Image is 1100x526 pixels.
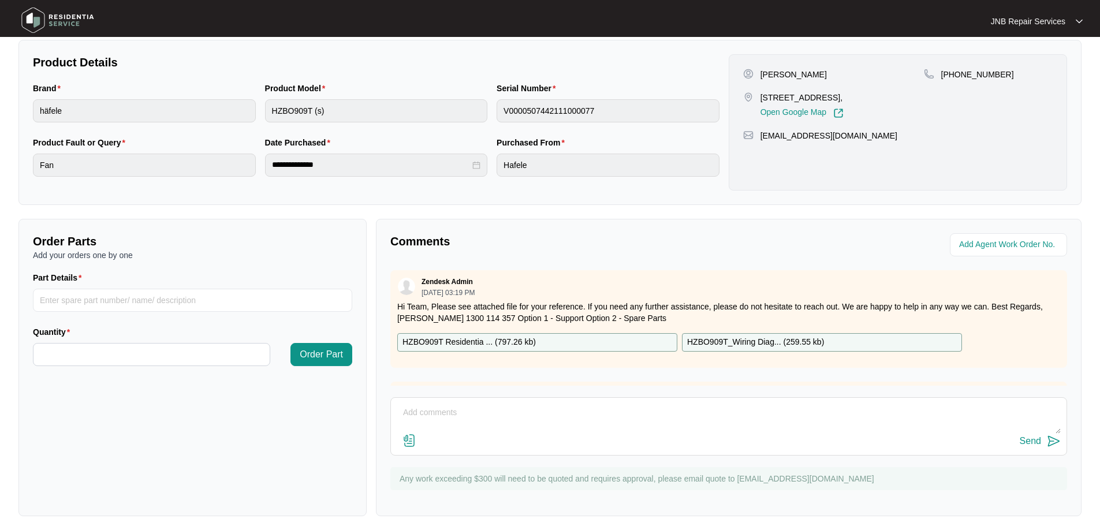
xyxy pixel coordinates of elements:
input: Add Agent Work Order No. [959,238,1060,252]
p: HZBO909T Residentia ... ( 797.26 kb ) [402,336,536,349]
p: [DATE] 03:19 PM [422,289,475,296]
input: Serial Number [497,99,719,122]
p: [EMAIL_ADDRESS][DOMAIN_NAME] [760,130,897,141]
button: Order Part [290,343,352,366]
label: Part Details [33,272,87,283]
button: Send [1020,434,1061,449]
img: map-pin [743,92,754,102]
img: dropdown arrow [1076,18,1083,24]
p: HZBO909T_Wiring Diag... ( 259.55 kb ) [687,336,824,349]
input: Quantity [33,344,270,365]
p: Zendesk Admin [422,277,473,286]
p: Any work exceeding $300 will need to be quoted and requires approval, please email quote to [EMAI... [400,473,1061,484]
input: Brand [33,99,256,122]
label: Date Purchased [265,137,335,148]
span: Order Part [300,348,343,361]
img: map-pin [743,130,754,140]
p: [PERSON_NAME] [760,69,827,80]
p: Hi Team, Please see attached file for your reference. If you need any further assistance, please ... [397,301,1060,324]
img: user-pin [743,69,754,79]
input: Product Fault or Query [33,154,256,177]
input: Date Purchased [272,159,471,171]
img: send-icon.svg [1047,434,1061,448]
p: Product Details [33,54,719,70]
img: Link-External [833,108,844,118]
label: Quantity [33,326,74,338]
div: Send [1020,436,1041,446]
p: [STREET_ADDRESS], [760,92,844,103]
label: Product Model [265,83,330,94]
input: Part Details [33,289,352,312]
label: Purchased From [497,137,569,148]
p: Order Parts [33,233,352,249]
label: Product Fault or Query [33,137,130,148]
img: residentia service logo [17,3,98,38]
p: JNB Repair Services [991,16,1065,27]
input: Product Model [265,99,488,122]
a: Open Google Map [760,108,844,118]
label: Brand [33,83,65,94]
img: user.svg [398,278,415,295]
input: Purchased From [497,154,719,177]
img: map-pin [924,69,934,79]
p: Add your orders one by one [33,249,352,261]
p: [PHONE_NUMBER] [941,69,1014,80]
label: Serial Number [497,83,560,94]
p: Comments [390,233,721,249]
img: file-attachment-doc.svg [402,434,416,447]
